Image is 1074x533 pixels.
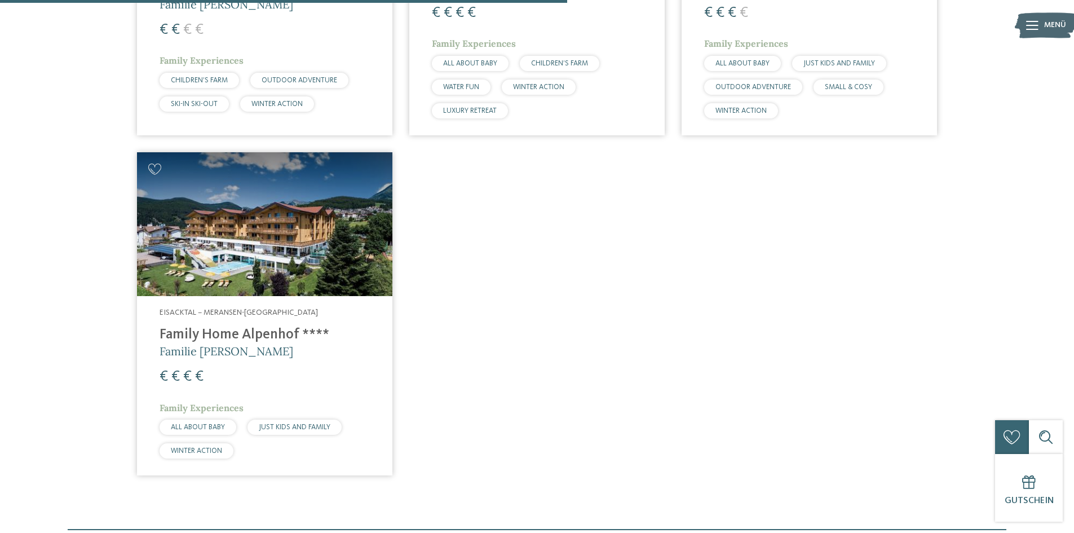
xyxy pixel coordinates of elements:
[728,6,736,20] span: €
[456,6,464,20] span: €
[183,23,192,37] span: €
[171,447,222,455] span: WINTER ACTION
[716,6,724,20] span: €
[803,60,875,67] span: JUST KIDS AND FAMILY
[825,83,872,91] span: SMALL & COSY
[137,152,392,475] a: Familienhotels gesucht? Hier findet ihr die besten! Eisacktal – Meransen-[GEOGRAPHIC_DATA] Family...
[715,107,767,114] span: WINTER ACTION
[444,6,452,20] span: €
[160,344,293,358] span: Familie [PERSON_NAME]
[160,369,168,384] span: €
[1005,496,1054,505] span: Gutschein
[171,369,180,384] span: €
[704,6,713,20] span: €
[160,23,168,37] span: €
[160,55,244,66] span: Family Experiences
[160,402,244,413] span: Family Experiences
[740,6,748,20] span: €
[704,38,788,49] span: Family Experiences
[432,38,516,49] span: Family Experiences
[715,83,791,91] span: OUTDOOR ADVENTURE
[262,77,337,84] span: OUTDOOR ADVENTURE
[171,100,218,108] span: SKI-IN SKI-OUT
[259,424,330,431] span: JUST KIDS AND FAMILY
[443,60,497,67] span: ALL ABOUT BABY
[715,60,770,67] span: ALL ABOUT BABY
[160,309,318,316] span: Eisacktal – Meransen-[GEOGRAPHIC_DATA]
[443,83,479,91] span: WATER FUN
[531,60,588,67] span: CHILDREN’S FARM
[171,77,228,84] span: CHILDREN’S FARM
[137,152,392,296] img: Family Home Alpenhof ****
[183,369,192,384] span: €
[171,424,225,431] span: ALL ABOUT BABY
[467,6,476,20] span: €
[443,107,497,114] span: LUXURY RETREAT
[251,100,303,108] span: WINTER ACTION
[160,327,370,343] h4: Family Home Alpenhof ****
[432,6,440,20] span: €
[195,23,204,37] span: €
[171,23,180,37] span: €
[513,83,564,91] span: WINTER ACTION
[195,369,204,384] span: €
[995,454,1063,522] a: Gutschein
